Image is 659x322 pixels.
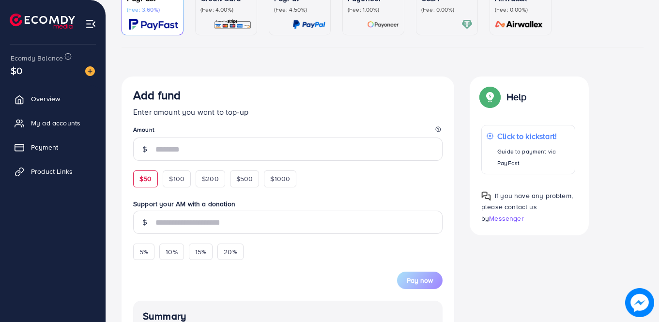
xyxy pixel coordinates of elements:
[224,247,237,257] span: 20%
[497,146,569,169] p: Guide to payment via PayFast
[127,6,178,14] p: (Fee: 3.60%)
[169,174,184,184] span: $100
[202,174,219,184] span: $200
[506,91,527,103] p: Help
[7,89,98,108] a: Overview
[195,247,206,257] span: 15%
[7,138,98,157] a: Payment
[85,18,96,30] img: menu
[139,247,148,257] span: 5%
[133,88,181,102] h3: Add fund
[31,94,60,104] span: Overview
[497,130,569,142] p: Click to kickstart!
[481,191,573,223] span: If you have any problem, please contact us by
[492,19,546,30] img: card
[85,66,95,76] img: image
[274,6,325,14] p: (Fee: 4.50%)
[489,214,523,223] span: Messenger
[31,167,73,176] span: Product Links
[11,63,22,77] span: $0
[166,247,177,257] span: 10%
[31,142,58,152] span: Payment
[495,6,546,14] p: (Fee: 0.00%)
[7,113,98,133] a: My ad accounts
[292,19,325,30] img: card
[133,199,443,209] label: Support your AM with a donation
[129,19,178,30] img: card
[397,272,443,289] button: Pay now
[10,14,75,29] img: logo
[628,291,651,314] img: image
[348,6,399,14] p: (Fee: 1.00%)
[139,174,152,184] span: $50
[270,174,290,184] span: $1000
[31,118,80,128] span: My ad accounts
[7,162,98,181] a: Product Links
[367,19,399,30] img: card
[481,88,499,106] img: Popup guide
[461,19,473,30] img: card
[200,6,252,14] p: (Fee: 4.00%)
[11,53,63,63] span: Ecomdy Balance
[481,191,491,201] img: Popup guide
[236,174,253,184] span: $500
[133,125,443,138] legend: Amount
[421,6,473,14] p: (Fee: 0.00%)
[407,276,433,285] span: Pay now
[133,106,443,118] p: Enter amount you want to top-up
[214,19,252,30] img: card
